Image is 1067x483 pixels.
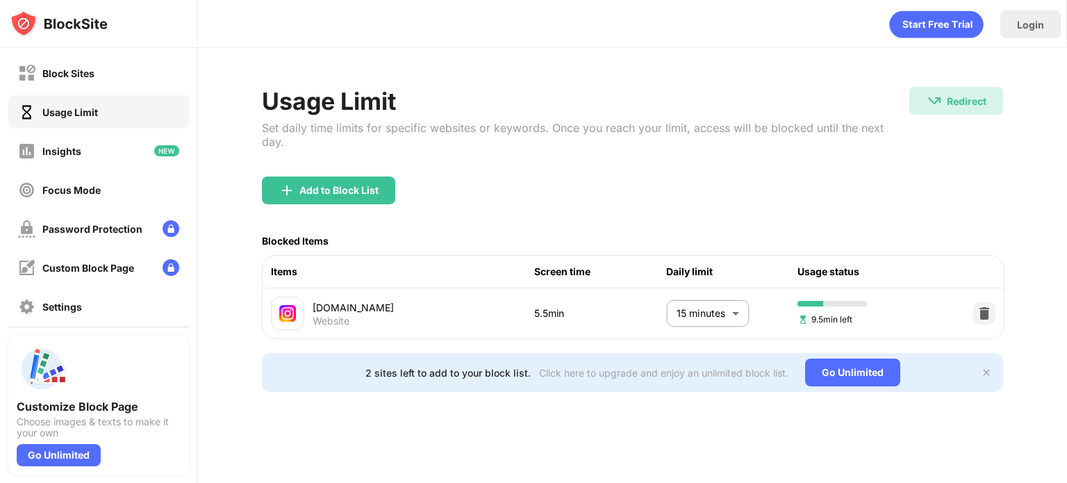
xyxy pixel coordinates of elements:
[534,264,666,279] div: Screen time
[947,95,986,107] div: Redirect
[271,264,534,279] div: Items
[534,306,666,321] div: 5.5min
[666,264,798,279] div: Daily limit
[17,344,67,394] img: push-custom-page.svg
[797,314,809,325] img: hourglass-set.svg
[797,264,929,279] div: Usage status
[262,235,329,247] div: Blocked Items
[42,301,82,313] div: Settings
[299,185,379,196] div: Add to Block List
[539,367,788,379] div: Click here to upgrade and enjoy an unlimited block list.
[313,315,349,327] div: Website
[262,121,909,149] div: Set daily time limits for specific websites or keywords. Once you reach your limit, access will b...
[981,367,992,378] img: x-button.svg
[279,305,296,322] img: favicons
[18,181,35,199] img: focus-off.svg
[313,300,534,315] div: [DOMAIN_NAME]
[262,87,909,115] div: Usage Limit
[18,259,35,277] img: customize-block-page-off.svg
[797,313,852,326] span: 9.5min left
[10,10,108,38] img: logo-blocksite.svg
[163,220,179,237] img: lock-menu.svg
[18,104,35,121] img: time-usage-on.svg
[1017,19,1044,31] div: Login
[42,145,81,157] div: Insights
[677,306,727,321] p: 15 minutes
[18,220,35,238] img: password-protection-off.svg
[365,367,531,379] div: 2 sites left to add to your block list.
[163,259,179,276] img: lock-menu.svg
[42,184,101,196] div: Focus Mode
[42,67,94,79] div: Block Sites
[17,444,101,466] div: Go Unlimited
[17,416,181,439] div: Choose images & texts to make it your own
[18,65,35,82] img: block-off.svg
[42,106,98,118] div: Usage Limit
[889,10,984,38] div: animation
[805,359,900,386] div: Go Unlimited
[18,142,35,160] img: insights-off.svg
[154,145,179,156] img: new-icon.svg
[42,223,142,235] div: Password Protection
[42,262,134,274] div: Custom Block Page
[18,298,35,316] img: settings-off.svg
[17,400,181,414] div: Customize Block Page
